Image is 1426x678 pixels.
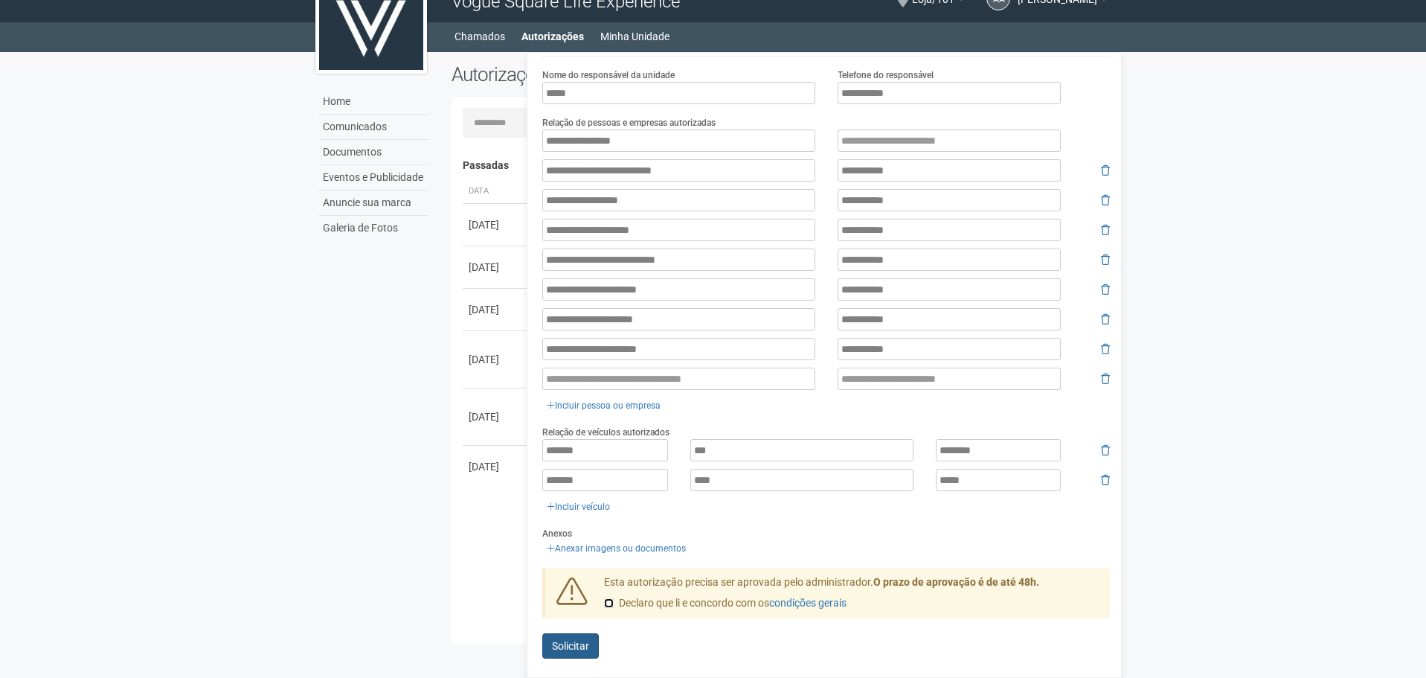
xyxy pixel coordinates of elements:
a: Autorizações [521,26,584,47]
i: Remover [1101,475,1110,485]
a: Incluir veículo [542,499,614,515]
a: Minha Unidade [600,26,669,47]
i: Remover [1101,225,1110,235]
a: Anexar imagens ou documentos [542,540,690,557]
label: Anexos [542,527,572,540]
i: Remover [1101,344,1110,354]
div: [DATE] [469,302,524,317]
h4: Passadas [463,160,1100,171]
label: Relação de veículos autorizados [542,426,669,439]
label: Nome do responsável da unidade [542,68,675,82]
a: Home [319,89,429,115]
div: Esta autorização precisa ser aprovada pelo administrador. [593,575,1111,618]
div: [DATE] [469,352,524,367]
div: [DATE] [469,409,524,424]
a: Anuncie sua marca [319,191,429,216]
i: Remover [1101,195,1110,205]
div: [DATE] [469,260,524,275]
a: Galeria de Fotos [319,216,429,240]
a: Eventos e Publicidade [319,165,429,191]
i: Remover [1101,445,1110,455]
strong: O prazo de aprovação é de até 48h. [873,576,1039,588]
th: Data [463,179,530,204]
i: Remover [1101,314,1110,324]
i: Remover [1101,374,1110,384]
a: Documentos [319,140,429,165]
i: Remover [1101,284,1110,295]
i: Remover [1101,255,1110,265]
span: Solicitar [552,640,589,652]
a: Incluir pessoa ou empresa [542,397,665,414]
h2: Autorizações [452,63,770,86]
label: Telefone do responsável [838,68,934,82]
label: Declaro que li e concordo com os [604,596,847,611]
label: Relação de pessoas e empresas autorizadas [542,116,716,129]
input: Declaro que li e concordo com oscondições gerais [604,598,614,608]
a: Chamados [455,26,505,47]
div: [DATE] [469,217,524,232]
a: condições gerais [769,597,847,609]
i: Remover [1101,165,1110,176]
div: [DATE] [469,459,524,474]
button: Solicitar [542,633,599,659]
a: Comunicados [319,115,429,140]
